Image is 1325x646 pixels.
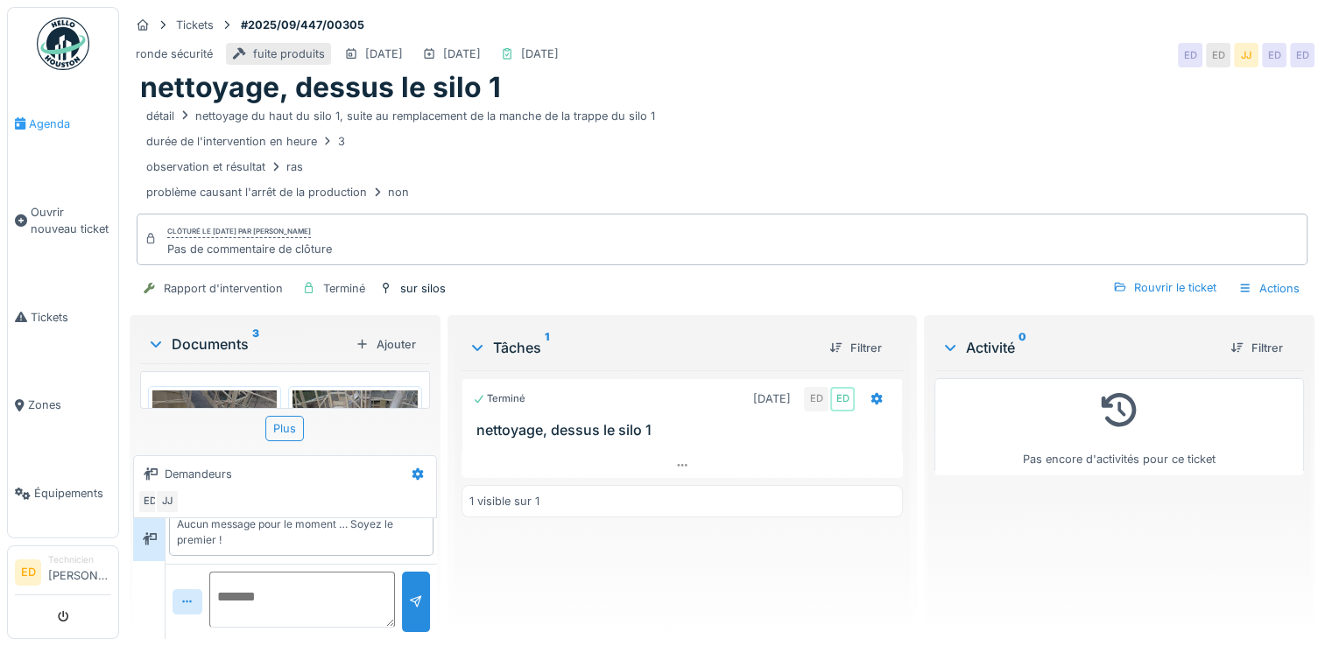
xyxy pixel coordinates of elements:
[545,337,549,358] sup: 1
[15,559,41,586] li: ED
[15,553,111,595] a: ED Technicien[PERSON_NAME]
[292,390,417,484] img: ogyp2uyr2tainuqisp9ffs50p3hu
[443,46,481,62] div: [DATE]
[804,387,828,411] div: ED
[147,334,349,355] div: Documents
[37,18,89,70] img: Badge_color-CXgf-gQk.svg
[8,80,118,168] a: Agenda
[473,391,525,406] div: Terminé
[469,493,539,509] div: 1 visible sur 1
[941,337,1216,358] div: Activité
[31,204,111,237] span: Ouvrir nouveau ticket
[177,516,426,548] div: Aucun message pour le moment … Soyez le premier !
[753,390,791,407] div: [DATE]
[1106,276,1223,299] div: Rouvrir le ticket
[1018,337,1026,358] sup: 0
[146,108,655,124] div: détail nettoyage du haut du silo 1, suite au remplacement de la manche de la trappe du silo 1
[164,280,283,297] div: Rapport d'intervention
[155,489,180,514] div: JJ
[8,273,118,362] a: Tickets
[48,553,111,591] li: [PERSON_NAME]
[8,362,118,450] a: Zones
[1178,43,1202,67] div: ED
[152,390,277,484] img: lekzzeqwnu14s566y2bsiizyzpx9
[146,133,345,150] div: durée de l'intervention en heure 3
[1234,43,1258,67] div: JJ
[48,553,111,566] div: Technicien
[28,397,111,413] span: Zones
[323,280,365,297] div: Terminé
[29,116,111,132] span: Agenda
[1290,43,1314,67] div: ED
[165,466,232,482] div: Demandeurs
[137,489,162,514] div: ED
[830,387,855,411] div: ED
[8,168,118,273] a: Ouvrir nouveau ticket
[167,226,311,238] div: Clôturé le [DATE] par [PERSON_NAME]
[476,422,895,439] h3: nettoyage, dessus le silo 1
[146,184,409,200] div: problème causant l'arrêt de la production non
[1230,276,1307,301] div: Actions
[234,17,371,33] strong: #2025/09/447/00305
[349,333,423,356] div: Ajouter
[400,280,446,297] div: sur silos
[252,334,259,355] sup: 3
[136,46,213,62] div: ronde sécurité
[1206,43,1230,67] div: ED
[265,416,304,441] div: Plus
[176,17,214,33] div: Tickets
[140,71,501,104] h1: nettoyage, dessus le silo 1
[34,485,111,502] span: Équipements
[8,449,118,537] a: Équipements
[1262,43,1286,67] div: ED
[167,241,332,257] div: Pas de commentaire de clôture
[365,46,403,62] div: [DATE]
[1223,336,1290,360] div: Filtrer
[146,158,303,175] div: observation et résultat ras
[253,46,325,62] div: fuite produits
[822,336,889,360] div: Filtrer
[521,46,559,62] div: [DATE]
[946,386,1293,467] div: Pas encore d'activités pour ce ticket
[469,337,815,358] div: Tâches
[31,309,111,326] span: Tickets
